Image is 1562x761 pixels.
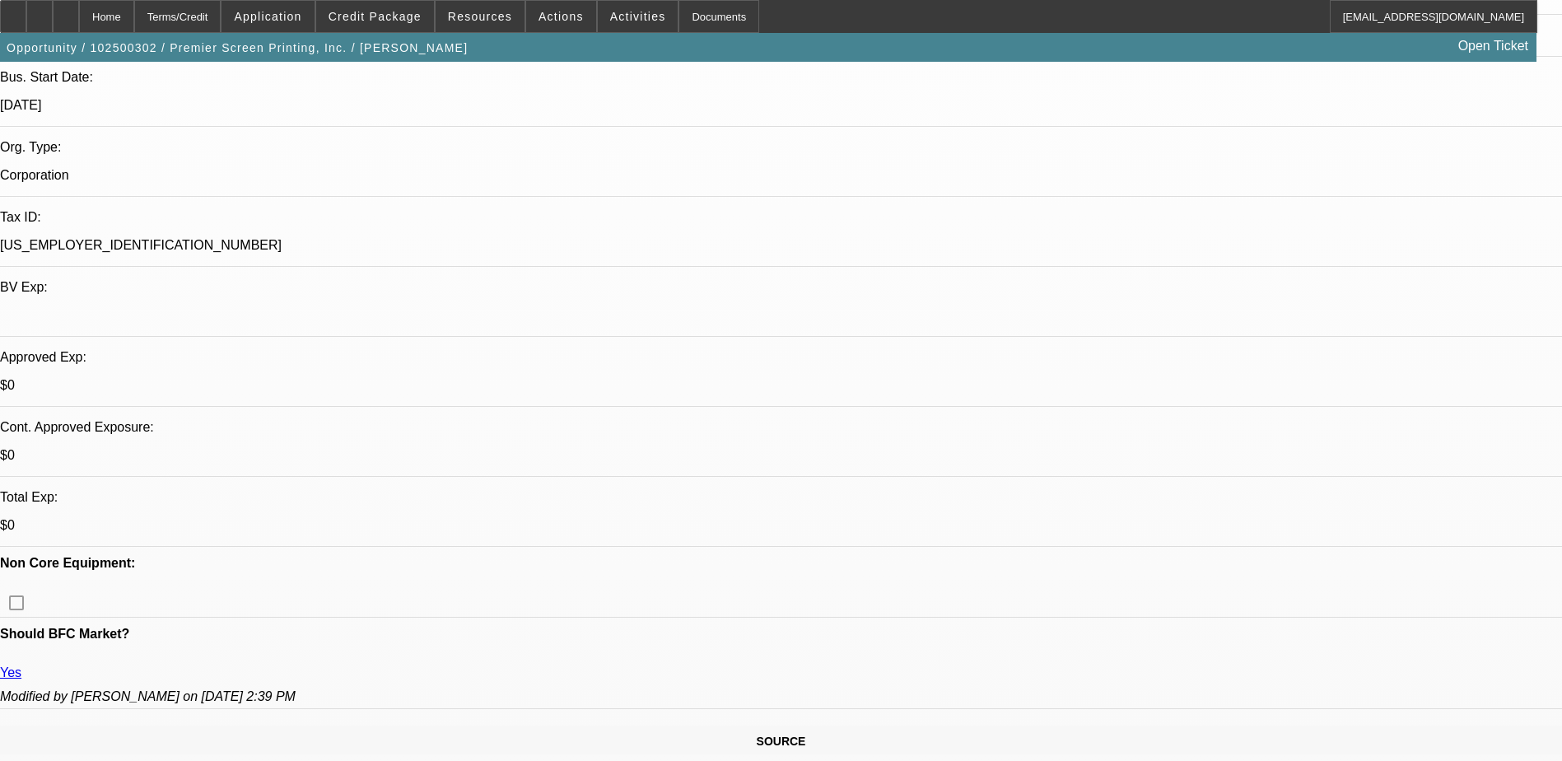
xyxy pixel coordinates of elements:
[757,735,806,748] span: SOURCE
[234,10,301,23] span: Application
[329,10,422,23] span: Credit Package
[221,1,314,32] button: Application
[598,1,678,32] button: Activities
[539,10,584,23] span: Actions
[7,41,468,54] span: Opportunity / 102500302 / Premier Screen Printing, Inc. / [PERSON_NAME]
[526,1,596,32] button: Actions
[1452,32,1535,60] a: Open Ticket
[448,10,512,23] span: Resources
[436,1,525,32] button: Resources
[316,1,434,32] button: Credit Package
[610,10,666,23] span: Activities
